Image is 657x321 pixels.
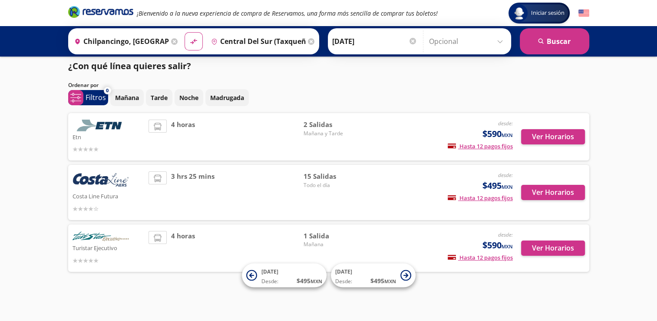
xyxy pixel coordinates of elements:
[73,171,129,191] img: Costa Line Futura
[304,241,364,248] span: Mañana
[370,276,396,285] span: $ 495
[68,90,108,105] button: 0Filtros
[205,89,249,106] button: Madrugada
[210,93,244,102] p: Madrugada
[528,9,568,17] span: Iniciar sesión
[482,179,513,192] span: $495
[521,241,585,256] button: Ver Horarios
[68,81,99,89] p: Ordenar por
[521,185,585,200] button: Ver Horarios
[261,278,278,285] span: Desde:
[171,231,195,265] span: 4 horas
[310,278,322,284] small: MXN
[304,231,364,241] span: 1 Salida
[429,30,507,52] input: Opcional
[73,191,145,201] p: Costa Line Futura
[71,30,169,52] input: Buscar Origen
[179,93,198,102] p: Noche
[171,171,215,214] span: 3 hrs 25 mins
[502,243,513,250] small: MXN
[331,264,416,288] button: [DATE]Desde:$495MXN
[146,89,172,106] button: Tarde
[73,120,129,131] img: Etn
[68,60,191,73] p: ¿Con qué línea quieres salir?
[68,5,133,18] i: Brand Logo
[578,8,589,19] button: English
[384,278,396,284] small: MXN
[498,171,513,179] em: desde:
[73,231,129,243] img: Turistar Ejecutivo
[520,28,589,54] button: Buscar
[335,278,352,285] span: Desde:
[106,87,109,94] span: 0
[448,142,513,150] span: Hasta 12 pagos fijos
[242,264,327,288] button: [DATE]Desde:$495MXN
[208,30,306,52] input: Buscar Destino
[482,239,513,252] span: $590
[332,30,417,52] input: Elegir Fecha
[68,5,133,21] a: Brand Logo
[498,120,513,127] em: desde:
[73,242,145,253] p: Turistar Ejecutivo
[151,93,168,102] p: Tarde
[448,254,513,261] span: Hasta 12 pagos fijos
[175,89,203,106] button: Noche
[73,131,145,142] p: Etn
[304,130,364,137] span: Mañana y Tarde
[335,268,352,275] span: [DATE]
[110,89,144,106] button: Mañana
[304,120,364,130] span: 2 Salidas
[498,231,513,238] em: desde:
[261,268,278,275] span: [DATE]
[304,181,364,189] span: Todo el día
[115,93,139,102] p: Mañana
[171,120,195,154] span: 4 horas
[86,92,106,103] p: Filtros
[502,132,513,138] small: MXN
[502,184,513,190] small: MXN
[521,129,585,144] button: Ver Horarios
[137,9,438,17] em: ¡Bienvenido a la nueva experiencia de compra de Reservamos, una forma más sencilla de comprar tus...
[448,194,513,202] span: Hasta 12 pagos fijos
[297,276,322,285] span: $ 495
[482,127,513,140] span: $590
[304,171,364,181] span: 15 Salidas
